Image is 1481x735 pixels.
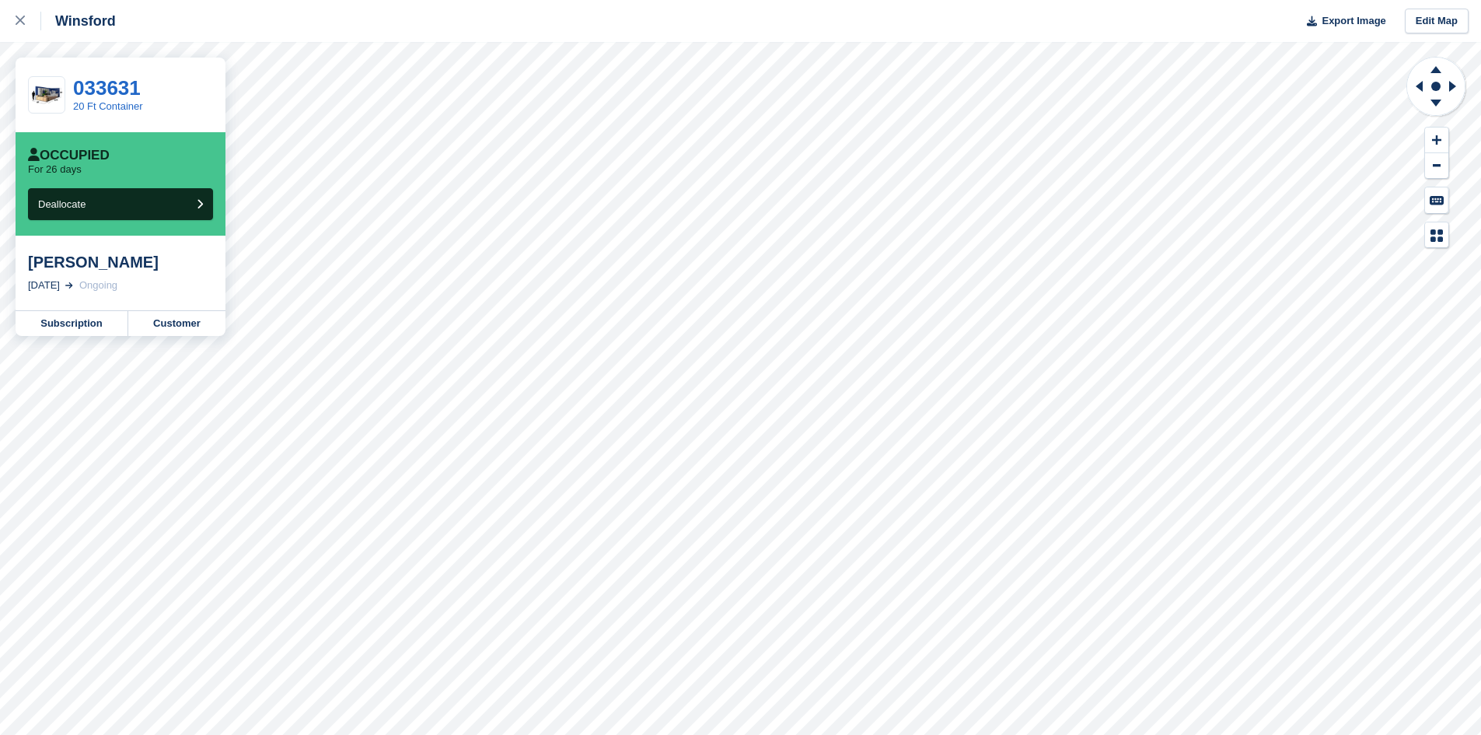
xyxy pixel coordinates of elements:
[38,198,86,210] span: Deallocate
[73,76,141,100] a: 033631
[28,278,60,293] div: [DATE]
[128,311,225,336] a: Customer
[1425,153,1448,179] button: Zoom Out
[41,12,116,30] div: Winsford
[1322,13,1385,29] span: Export Image
[1425,222,1448,248] button: Map Legend
[1298,9,1386,34] button: Export Image
[65,282,73,289] img: arrow-right-light-icn-cde0832a797a2874e46488d9cf13f60e5c3a73dbe684e267c42b8395dfbc2abf.svg
[16,311,128,336] a: Subscription
[28,253,213,271] div: [PERSON_NAME]
[28,188,213,220] button: Deallocate
[73,100,143,112] a: 20 Ft Container
[28,148,110,163] div: Occupied
[28,163,82,176] p: For 26 days
[1405,9,1469,34] a: Edit Map
[79,278,117,293] div: Ongoing
[1425,187,1448,213] button: Keyboard Shortcuts
[1425,128,1448,153] button: Zoom In
[29,82,65,109] img: 20-ft-container%20(7).jpg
